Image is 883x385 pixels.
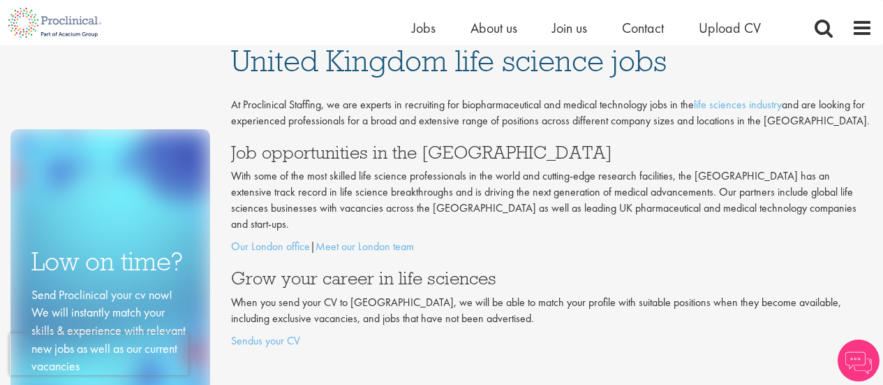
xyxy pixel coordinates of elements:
img: Chatbot [838,340,880,382]
a: Upload CV [699,19,761,37]
h3: Low on time? [31,248,189,275]
p: When you send your CV to [GEOGRAPHIC_DATA], we will be able to match your profile with suitable p... [231,295,873,327]
iframe: reCAPTCHA [10,333,188,375]
a: Join us [552,19,587,37]
a: life sciences industry [694,97,782,112]
a: Sendus your CV [231,333,300,348]
a: Our London office [231,239,310,254]
p: At Proclinical Staffing, we are experts in recruiting for biopharmaceutical and medical technolog... [231,97,873,129]
h3: Grow your career in life sciences [231,269,873,287]
a: Meet our London team [316,239,414,254]
a: Contact [622,19,664,37]
h3: Job opportunities in the [GEOGRAPHIC_DATA] [231,143,873,161]
a: About us [470,19,517,37]
p: | [231,239,873,255]
p: With some of the most skilled life science professionals in the world and cutting-edge research f... [231,168,873,232]
a: Jobs [412,19,436,37]
span: United Kingdom life science jobs [231,42,667,80]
